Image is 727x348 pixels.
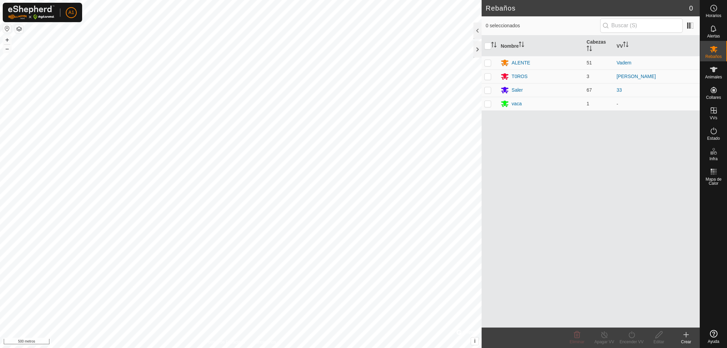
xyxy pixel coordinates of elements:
font: Rebaños [486,4,516,12]
a: Vadem [617,60,631,65]
font: Horarios [706,13,721,18]
font: Contáctenos [253,340,276,345]
font: 0 seleccionados [486,23,520,28]
font: 67 [587,87,592,93]
font: Collares [706,95,721,100]
font: Rebaños [705,54,722,59]
font: Crear [681,339,691,344]
a: [PERSON_NAME] [617,74,656,79]
font: Ayuda [708,339,720,344]
font: VVs [710,116,717,120]
p-sorticon: Activar para ordenar [587,47,592,52]
font: Infra [709,156,717,161]
font: VV [617,43,623,48]
font: Alertas [707,34,720,39]
a: Contáctenos [253,339,276,345]
font: T0ROS [512,74,528,79]
font: vaca [512,101,522,106]
font: Política de Privacidad [206,340,245,345]
input: Buscar (S) [600,18,683,33]
font: - [617,101,618,107]
button: Capas del Mapa [15,25,23,33]
font: 0 [689,4,693,12]
p-sorticon: Activar para ordenar [623,43,628,48]
button: i [471,337,479,345]
a: Política de Privacidad [206,339,245,345]
font: + [5,36,9,43]
p-sorticon: Activar para ordenar [491,43,497,48]
font: A1 [68,10,74,15]
font: Nombre [501,43,519,48]
font: Animales [705,75,722,79]
font: Encender VV [620,339,644,344]
font: 51 [587,60,592,65]
font: ALENTE [512,60,530,65]
font: Eliminar [570,339,584,344]
font: Cabezas [587,39,606,45]
font: Editar [653,339,664,344]
font: Estado [707,136,720,141]
a: Ayuda [700,327,727,346]
button: Restablecer Mapa [3,25,11,33]
font: 3 [587,74,589,79]
img: Logotipo de Gallagher [8,5,55,19]
button: – [3,45,11,53]
font: 1 [587,101,589,106]
font: – [5,45,9,52]
font: Apagar VV [594,339,614,344]
a: 33 [617,87,622,93]
font: Mapa de Calor [706,177,722,186]
font: Saler [512,87,523,93]
p-sorticon: Activar para ordenar [519,43,524,48]
button: + [3,36,11,44]
font: i [474,338,475,344]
